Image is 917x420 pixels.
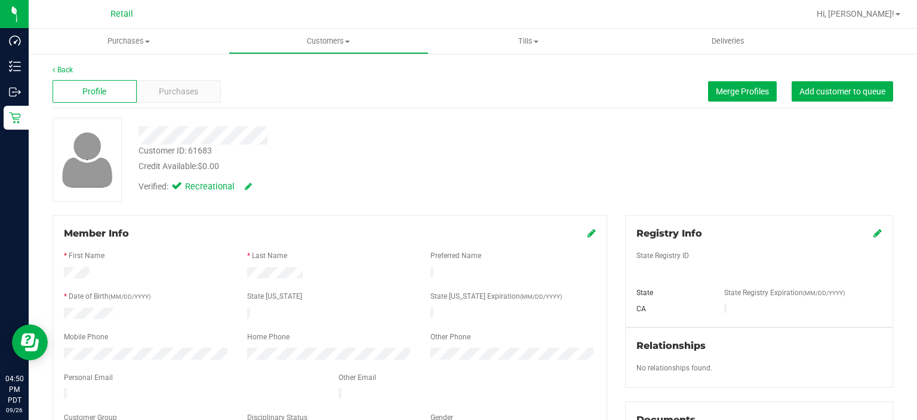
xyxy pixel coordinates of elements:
a: Deliveries [628,29,828,54]
label: Date of Birth [69,291,150,302]
p: 04:50 PM PDT [5,373,23,406]
iframe: Resource center [12,324,48,360]
img: user-icon.png [56,129,119,191]
span: Hi, [PERSON_NAME]! [817,9,894,19]
a: Back [53,66,73,74]
div: Customer ID: 61683 [139,145,212,157]
span: Merge Profiles [716,87,769,96]
span: (MM/DD/YYYY) [803,290,845,296]
span: Purchases [159,85,198,98]
span: Registry Info [636,228,702,239]
p: 09/26 [5,406,23,415]
a: Purchases [29,29,229,54]
a: Customers [229,29,429,54]
span: (MM/DD/YYYY) [109,293,150,300]
label: Last Name [252,250,287,261]
span: Purchases [29,36,229,47]
label: Other Email [339,372,376,383]
div: Credit Available: [139,160,550,173]
inline-svg: Retail [9,112,21,124]
label: Personal Email [64,372,113,383]
inline-svg: Dashboard [9,35,21,47]
label: State Registry ID [636,250,689,261]
span: Add customer to queue [799,87,885,96]
label: Home Phone [247,332,290,342]
span: Deliveries [696,36,761,47]
inline-svg: Inventory [9,60,21,72]
label: State Registry Expiration [724,287,845,298]
span: Retail [110,9,133,19]
div: CA [627,303,715,314]
span: Relationships [636,340,706,351]
span: Tills [429,36,628,47]
label: State [US_STATE] Expiration [430,291,562,302]
label: State [US_STATE] [247,291,302,302]
label: No relationships found. [636,363,712,373]
span: $0.00 [198,161,219,171]
span: Member Info [64,228,129,239]
label: Preferred Name [430,250,481,261]
label: Other Phone [430,332,470,342]
label: First Name [69,250,104,261]
span: Recreational [185,180,233,194]
label: Mobile Phone [64,332,108,342]
button: Add customer to queue [792,81,893,102]
span: (MM/DD/YYYY) [520,293,562,300]
div: State [627,287,715,298]
span: Profile [82,85,106,98]
span: Customers [229,36,428,47]
a: Tills [429,29,629,54]
button: Merge Profiles [708,81,777,102]
inline-svg: Outbound [9,86,21,98]
div: Verified: [139,180,252,194]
